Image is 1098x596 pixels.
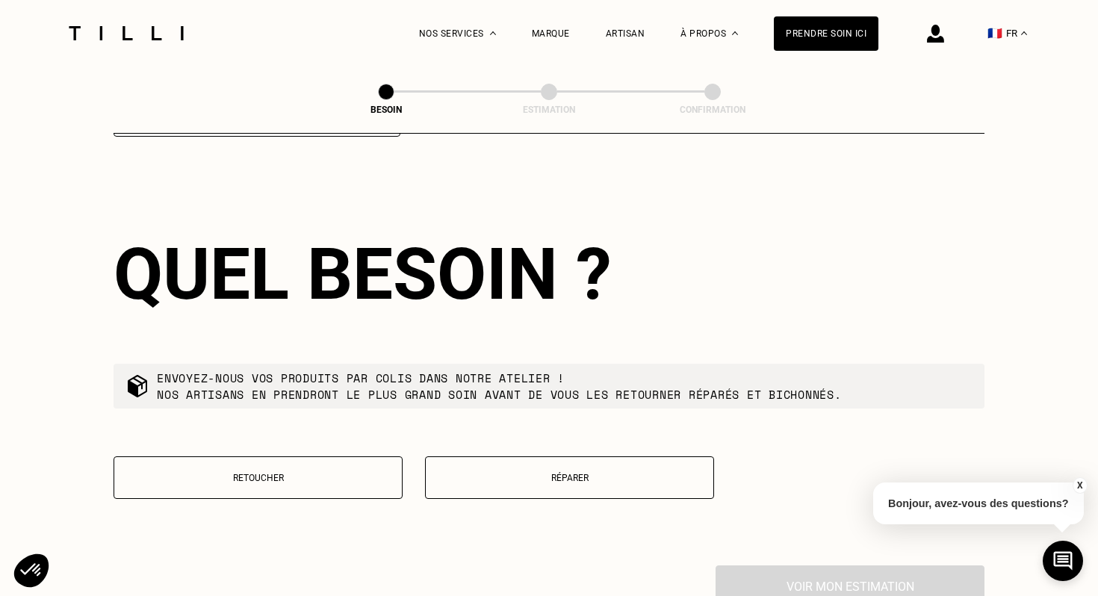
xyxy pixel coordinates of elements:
img: Menu déroulant à propos [732,31,738,35]
a: Prendre soin ici [774,16,878,51]
div: Estimation [474,105,624,115]
div: Quel besoin ? [114,232,984,316]
img: Logo du service de couturière Tilli [63,26,189,40]
button: X [1072,477,1087,494]
p: Réparer [433,473,706,483]
div: Besoin [311,105,461,115]
img: icône connexion [927,25,944,43]
button: Réparer [425,456,714,499]
img: menu déroulant [1021,31,1027,35]
p: Retoucher [122,473,394,483]
img: commande colis [125,374,149,398]
img: Menu déroulant [490,31,496,35]
span: 🇫🇷 [987,26,1002,40]
p: Bonjour, avez-vous des questions? [873,482,1084,524]
a: Marque [532,28,570,39]
div: Confirmation [638,105,787,115]
a: Artisan [606,28,645,39]
button: Retoucher [114,456,403,499]
p: Envoyez-nous vos produits par colis dans notre atelier ! Nos artisans en prendront le plus grand ... [157,370,842,403]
